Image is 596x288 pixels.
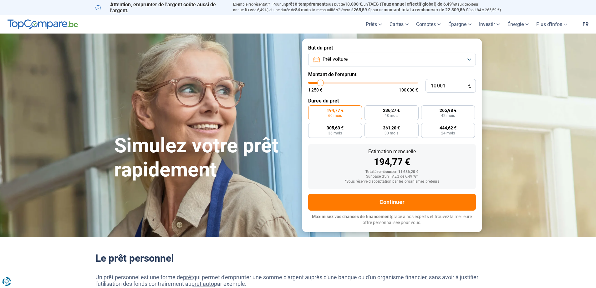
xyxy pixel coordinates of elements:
button: Prêt voiture [308,53,476,66]
span: 236,27 € [383,108,400,113]
span: 265,98 € [440,108,456,113]
span: 48 mois [385,114,398,118]
span: 361,20 € [383,126,400,130]
a: Prêts [362,15,386,34]
a: Plus d'infos [532,15,571,34]
span: 1 250 € [308,88,322,92]
h1: Simulez votre prêt rapidement [114,134,294,182]
a: fr [579,15,592,34]
a: Épargne [445,15,475,34]
a: Investir [475,15,504,34]
a: prêt auto [191,280,214,287]
label: But du prêt [308,45,476,51]
span: € [468,83,471,89]
span: montant total à rembourser de 22.309,56 € [384,7,468,12]
span: 444,62 € [440,126,456,130]
span: Maximisez vos chances de financement [312,214,391,219]
span: 60 mois [328,114,342,118]
span: 18.000 € [345,2,362,7]
label: Montant de l'emprunt [308,71,476,77]
span: 30 mois [385,131,398,135]
p: Attention, emprunter de l'argent coûte aussi de l'argent. [95,2,226,13]
h2: Le prêt personnel [95,252,501,264]
a: Énergie [504,15,532,34]
span: 36 mois [328,131,342,135]
span: Prêt voiture [323,56,348,63]
label: Durée du prêt [308,98,476,104]
div: Estimation mensuelle [313,149,471,154]
span: 24 mois [441,131,455,135]
p: Exemple représentatif : Pour un tous but de , un (taux débiteur annuel de 6,49%) et une durée de ... [233,2,501,13]
span: fixe [245,7,252,12]
div: 194,77 € [313,157,471,167]
div: *Sous réserve d'acceptation par les organismes prêteurs [313,180,471,184]
span: prêt à tempérament [286,2,326,7]
span: 42 mois [441,114,455,118]
p: grâce à nos experts et trouvez la meilleure offre personnalisée pour vous. [308,214,476,226]
a: Comptes [412,15,445,34]
span: 305,63 € [327,126,344,130]
img: TopCompare [8,19,78,29]
span: 194,77 € [327,108,344,113]
span: 265,59 € [354,7,370,12]
span: TAEG (Taux annuel effectif global) de 6,49% [368,2,455,7]
a: Cartes [386,15,412,34]
p: Un prêt personnel est une forme de qui permet d'emprunter une somme d'argent auprès d'une banque ... [95,274,501,287]
span: 84 mois [295,7,311,12]
span: 100 000 € [399,88,418,92]
button: Continuer [308,194,476,211]
a: prêt [183,274,193,280]
div: Sur base d'un TAEG de 6,49 %* [313,175,471,179]
div: Total à rembourser: 11 686,20 € [313,170,471,174]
